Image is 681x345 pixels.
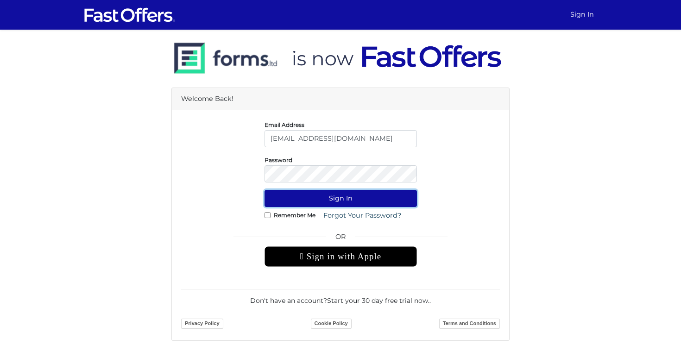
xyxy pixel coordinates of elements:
div: Don't have an account? . [181,289,500,306]
a: Privacy Policy [181,319,223,329]
span: OR [265,232,417,246]
label: Email Address [265,124,304,126]
input: E-Mail [265,130,417,147]
button: Sign In [265,190,417,207]
div: Welcome Back! [172,88,509,110]
a: Terms and Conditions [439,319,500,329]
a: Start your 30 day free trial now. [327,296,429,305]
label: Remember Me [274,214,315,216]
label: Password [265,159,292,161]
div: Sign in with Apple [265,246,417,267]
a: Forgot Your Password? [317,207,407,224]
a: Sign In [567,6,598,24]
a: Cookie Policy [311,319,352,329]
